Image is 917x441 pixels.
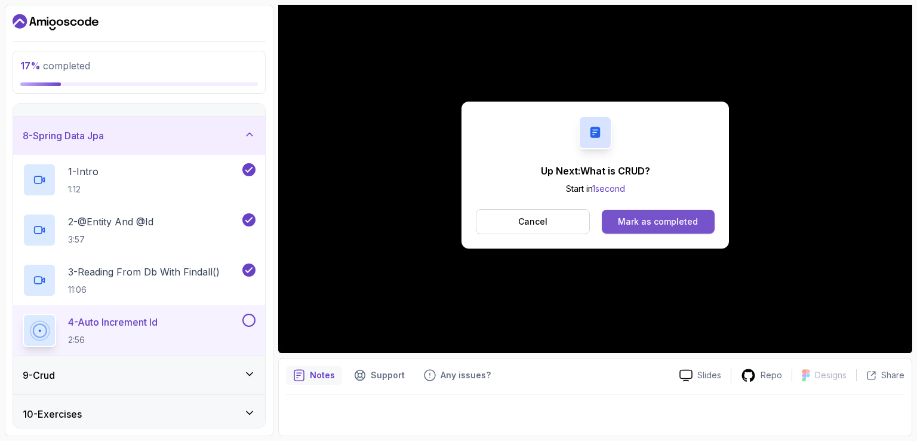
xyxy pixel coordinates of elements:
[856,369,904,381] button: Share
[602,210,715,234] button: Mark as completed
[286,366,342,385] button: notes button
[68,215,153,229] p: 2 - @Entity And @Id
[417,366,498,385] button: Feedback button
[68,284,220,296] p: 11:06
[13,356,265,394] button: 9-Crud
[371,369,405,381] p: Support
[670,369,731,382] a: Slides
[310,369,335,381] p: Notes
[541,183,650,195] p: Start in
[68,315,158,329] p: 4 - Auto Increment Id
[731,368,792,383] a: Repo
[68,234,153,246] p: 3:57
[13,395,265,433] button: 10-Exercises
[618,216,698,228] div: Mark as completed
[541,164,650,178] p: Up Next: What is CRUD?
[815,369,847,381] p: Designs
[68,265,220,279] p: 3 - Reading From Db With Findall()
[13,13,99,32] a: Dashboard
[68,183,99,195] p: 1:12
[592,183,625,194] span: 1 second
[23,368,55,382] h3: 9 - Crud
[23,128,104,143] h3: 8 - Spring Data Jpa
[20,60,90,72] span: completed
[13,117,265,155] button: 8-Spring Data Jpa
[881,369,904,381] p: Share
[23,407,82,421] h3: 10 - Exercises
[441,369,491,381] p: Any issues?
[761,369,782,381] p: Repo
[518,216,547,228] p: Cancel
[23,264,256,297] button: 3-Reading From Db With Findall()11:06
[23,314,256,347] button: 4-Auto Increment Id2:56
[476,209,590,234] button: Cancel
[697,369,721,381] p: Slides
[23,213,256,247] button: 2-@Entity And @Id3:57
[20,60,41,72] span: 17 %
[347,366,412,385] button: Support button
[68,164,99,179] p: 1 - Intro
[23,163,256,197] button: 1-Intro1:12
[68,334,158,346] p: 2:56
